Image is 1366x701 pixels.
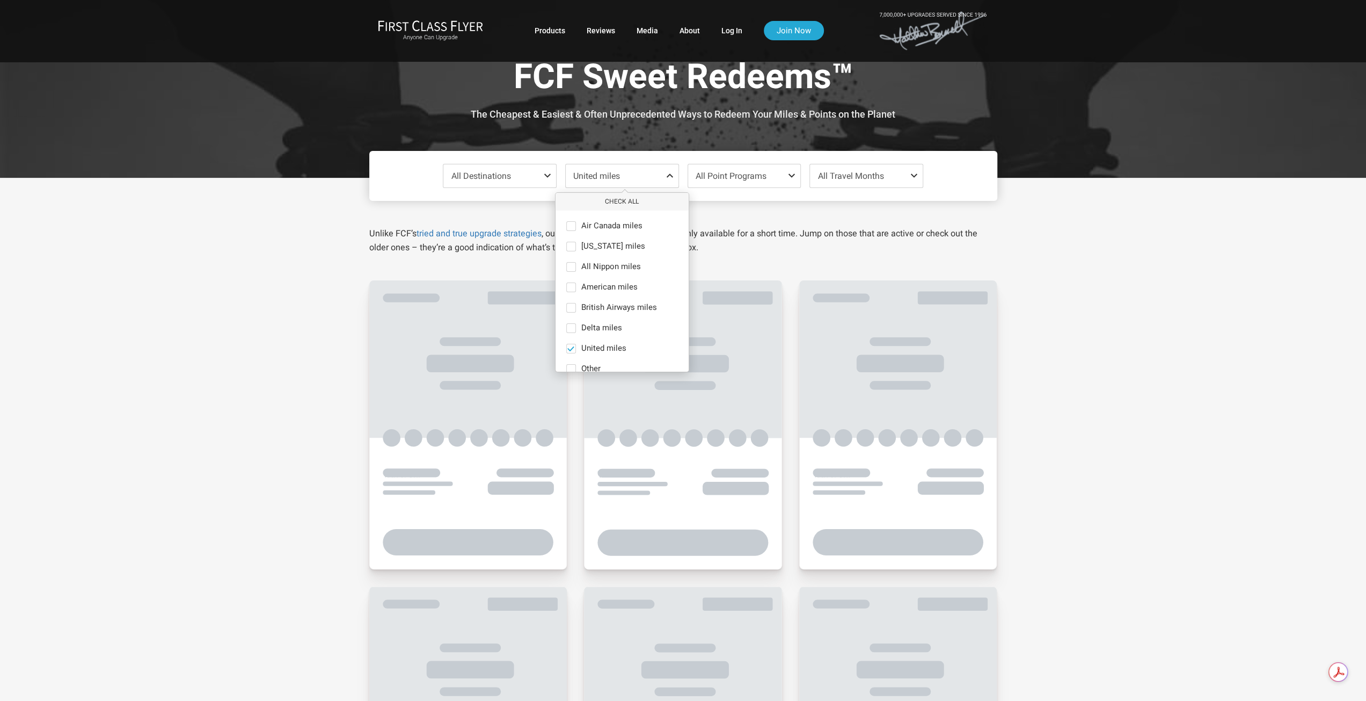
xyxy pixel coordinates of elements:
span: All Travel Months [817,171,883,181]
h1: FCF Sweet Redeems™ [377,58,989,99]
span: Air Canada miles [581,221,642,231]
span: American miles [581,283,638,292]
span: All Destinations [451,171,511,181]
span: Delta miles [581,323,622,333]
a: Log In [721,21,742,40]
a: First Class FlyerAnyone Can Upgrade [378,20,483,41]
span: [US_STATE] miles [581,242,645,251]
span: United miles [573,171,620,181]
a: tried and true upgrade strategies [417,228,542,239]
a: Media [637,21,658,40]
button: Check All [556,193,689,211]
a: Join Now [764,21,824,40]
img: First Class Flyer [378,20,483,31]
a: Products [535,21,565,40]
span: Other [581,364,601,374]
small: Anyone Can Upgrade [378,34,483,41]
p: Unlike FCF’s , our Daily Alerts (below) are usually only available for a short time. Jump on thos... [369,227,997,255]
span: British Airways miles [581,303,657,313]
h3: The Cheapest & Easiest & Often Unprecedented Ways to Redeem Your Miles & Points on the Planet [377,109,989,120]
a: About [680,21,700,40]
span: United miles [581,344,626,353]
span: All Point Programs [696,171,766,181]
span: All Nippon miles [581,262,641,272]
a: Reviews [587,21,615,40]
